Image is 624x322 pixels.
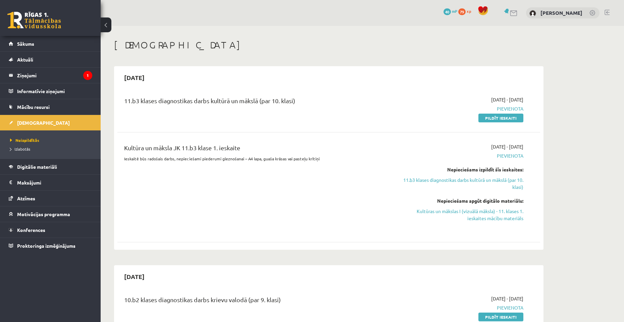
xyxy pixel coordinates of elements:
[117,269,151,284] h2: [DATE]
[491,143,523,150] span: [DATE] - [DATE]
[9,222,92,238] a: Konferences
[17,104,50,110] span: Mācību resursi
[114,39,543,51] h1: [DEMOGRAPHIC_DATA]
[124,96,387,109] div: 11.b3 klases diagnostikas darbs kultūrā un mākslā (par 10. klasi)
[7,12,61,29] a: Rīgas 1. Tālmācības vidusskola
[458,8,466,15] span: 79
[9,68,92,83] a: Ziņojumi1
[17,68,92,83] legend: Ziņojumi
[17,56,33,63] span: Aktuāli
[444,8,457,14] a: 40 mP
[17,175,92,190] legend: Maksājumi
[478,313,523,321] a: Pildīt ieskaiti
[10,146,30,152] span: Izlabotās
[9,191,92,206] a: Atzīmes
[444,8,451,15] span: 40
[397,152,523,159] span: Pievienota
[397,176,523,191] a: 11.b3 klases diagnostikas darbs kultūrā un mākslā (par 10. klasi)
[540,9,582,16] a: [PERSON_NAME]
[17,227,45,233] span: Konferences
[17,164,57,170] span: Digitālie materiāli
[117,70,151,85] h2: [DATE]
[467,8,471,14] span: xp
[10,137,39,143] span: Neizpildītās
[17,83,92,99] legend: Informatīvie ziņojumi
[9,159,92,174] a: Digitālie materiāli
[9,115,92,130] a: [DEMOGRAPHIC_DATA]
[9,52,92,67] a: Aktuāli
[397,304,523,311] span: Pievienota
[491,295,523,302] span: [DATE] - [DATE]
[9,206,92,222] a: Motivācijas programma
[452,8,457,14] span: mP
[124,295,387,308] div: 10.b2 klases diagnostikas darbs krievu valodā (par 9. klasi)
[397,208,523,222] a: Kultūras un mākslas I (vizuālā māksla) - 11. klases 1. ieskaites mācību materiāls
[17,195,35,201] span: Atzīmes
[529,10,536,17] img: Kristaps Zomerfelds
[491,96,523,103] span: [DATE] - [DATE]
[9,99,92,115] a: Mācību resursi
[478,114,523,122] a: Pildīt ieskaiti
[17,243,75,249] span: Proktoringa izmēģinājums
[17,120,70,126] span: [DEMOGRAPHIC_DATA]
[124,143,387,156] div: Kultūra un māksla JK 11.b3 klase 1. ieskaite
[10,146,94,152] a: Izlabotās
[17,211,70,217] span: Motivācijas programma
[9,238,92,253] a: Proktoringa izmēģinājums
[458,8,474,14] a: 79 xp
[9,175,92,190] a: Maksājumi
[397,105,523,112] span: Pievienota
[17,41,34,47] span: Sākums
[397,197,523,204] div: Nepieciešams apgūt digitālo materiālu:
[9,83,92,99] a: Informatīvie ziņojumi
[83,71,92,80] i: 1
[124,156,387,162] p: Ieskaitē būs radošais darbs, nepieciešami piederumi gleznošanai – A4 lapa, guaša krāsas vai paste...
[397,166,523,173] div: Nepieciešams izpildīt šīs ieskaites:
[10,137,94,143] a: Neizpildītās
[9,36,92,51] a: Sākums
